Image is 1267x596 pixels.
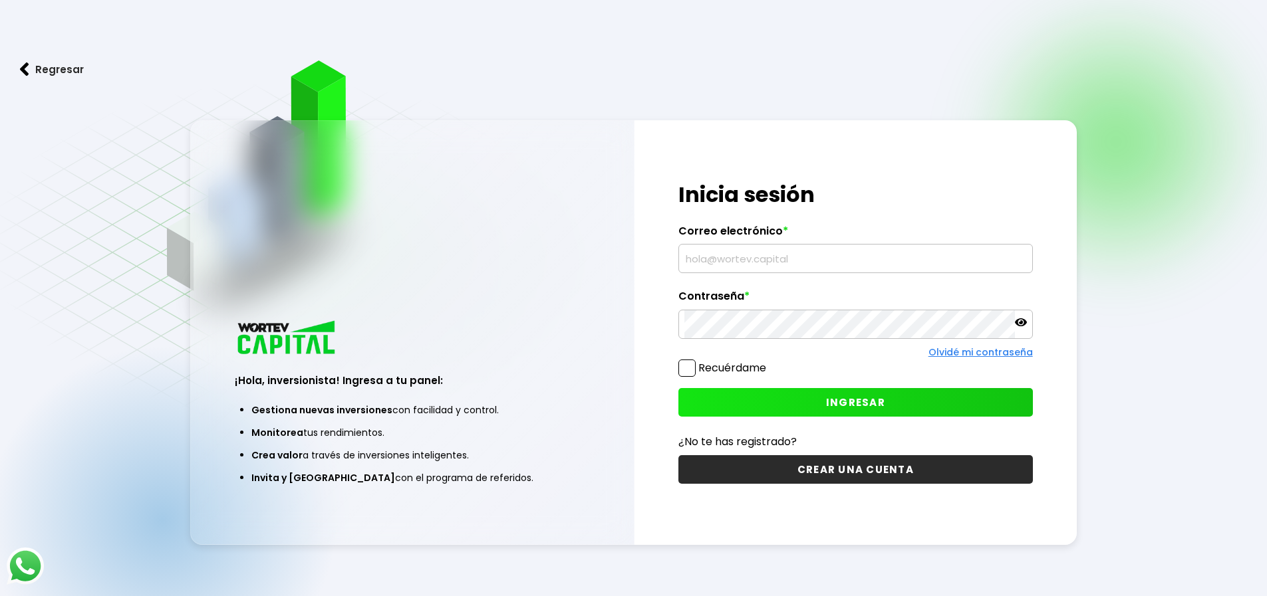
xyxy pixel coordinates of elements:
a: ¿No te has registrado?CREAR UNA CUENTA [678,433,1033,484]
label: Recuérdame [698,360,766,375]
label: Correo electrónico [678,225,1033,245]
h3: ¡Hola, inversionista! Ingresa a tu panel: [235,373,589,388]
label: Contraseña [678,290,1033,310]
li: con facilidad y control. [251,399,573,421]
li: a través de inversiones inteligentes. [251,444,573,466]
li: con el programa de referidos. [251,466,573,489]
span: Invita y [GEOGRAPHIC_DATA] [251,471,395,484]
button: INGRESAR [678,388,1033,417]
span: INGRESAR [826,395,885,409]
img: flecha izquierda [20,62,29,76]
img: logo_wortev_capital [235,319,340,358]
a: Olvidé mi contraseña [928,346,1033,359]
h1: Inicia sesión [678,179,1033,211]
button: CREAR UNA CUENTA [678,455,1033,484]
span: Monitorea [251,426,303,439]
span: Crea valor [251,448,303,462]
p: ¿No te has registrado? [678,433,1033,450]
img: logos_whatsapp-icon.242b2217.svg [7,547,44,585]
li: tus rendimientos. [251,421,573,444]
input: hola@wortev.capital [684,245,1027,272]
span: Gestiona nuevas inversiones [251,403,392,417]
